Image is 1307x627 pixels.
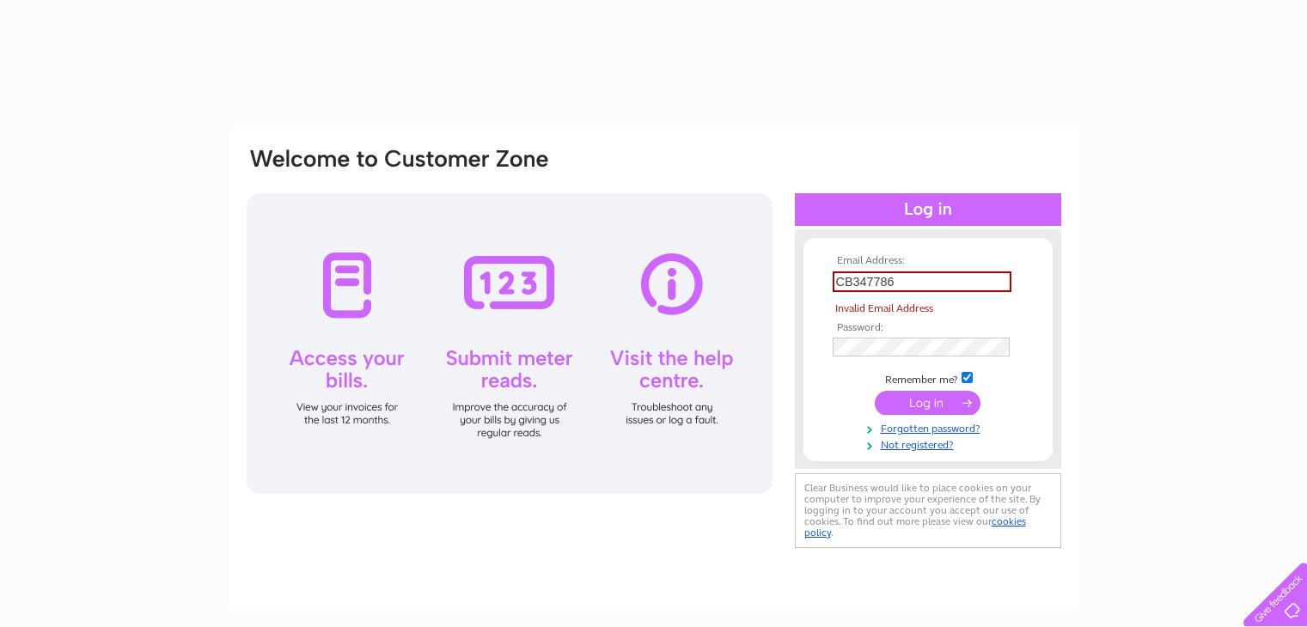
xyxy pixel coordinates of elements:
[833,419,1028,435] a: Forgotten password?
[795,473,1061,548] div: Clear Business would like to place cookies on your computer to improve your experience of the sit...
[828,369,1028,387] td: Remember me?
[828,322,1028,334] th: Password:
[835,302,933,314] span: Invalid Email Address
[804,515,1026,539] a: cookies policy
[828,255,1028,267] th: Email Address:
[875,391,980,415] input: Submit
[833,435,1028,452] a: Not registered?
